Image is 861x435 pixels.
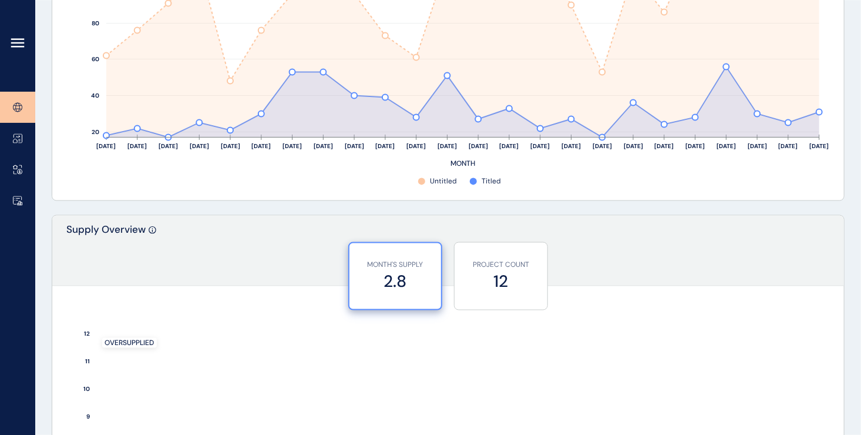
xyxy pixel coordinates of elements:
[810,143,829,150] text: [DATE]
[748,143,767,150] text: [DATE]
[86,413,90,421] text: 9
[92,20,99,28] text: 80
[127,143,147,150] text: [DATE]
[314,143,333,150] text: [DATE]
[282,143,302,150] text: [DATE]
[251,143,271,150] text: [DATE]
[450,159,475,169] text: MONTH
[159,143,178,150] text: [DATE]
[624,143,643,150] text: [DATE]
[500,143,519,150] text: [DATE]
[355,260,435,270] p: MONTH'S SUPPLY
[531,143,550,150] text: [DATE]
[85,358,90,366] text: 11
[779,143,798,150] text: [DATE]
[84,330,90,338] text: 12
[355,270,435,293] label: 2.8
[97,143,116,150] text: [DATE]
[655,143,674,150] text: [DATE]
[92,56,99,63] text: 60
[686,143,705,150] text: [DATE]
[717,143,736,150] text: [DATE]
[593,143,612,150] text: [DATE]
[91,92,99,100] text: 40
[92,129,99,136] text: 20
[438,143,457,150] text: [DATE]
[83,386,90,393] text: 10
[561,143,581,150] text: [DATE]
[376,143,395,150] text: [DATE]
[221,143,240,150] text: [DATE]
[190,143,209,150] text: [DATE]
[345,143,364,150] text: [DATE]
[406,143,426,150] text: [DATE]
[469,143,488,150] text: [DATE]
[460,270,542,293] label: 12
[460,260,542,270] p: PROJECT COUNT
[66,223,146,286] p: Supply Overview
